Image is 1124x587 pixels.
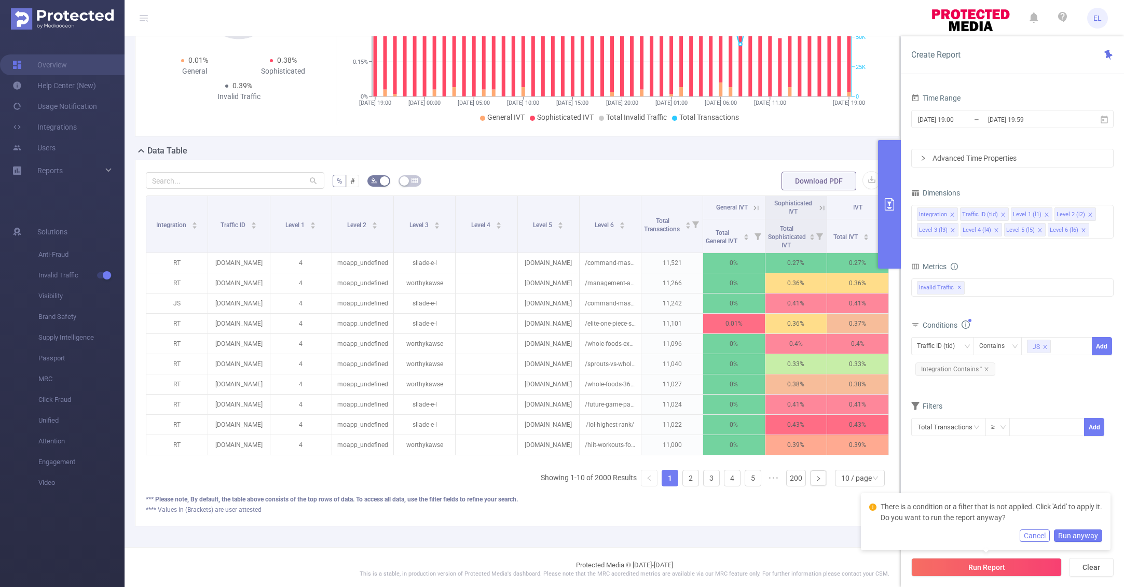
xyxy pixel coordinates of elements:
div: Invalid Traffic [195,91,283,102]
i: icon: caret-down [434,225,440,228]
p: [DOMAIN_NAME] [208,253,269,273]
p: worthykawse [394,334,455,354]
p: [DOMAIN_NAME] [208,435,269,455]
img: Protected Media [11,8,114,30]
span: Level 1 [285,221,306,229]
tspan: 0 [856,93,859,100]
i: icon: close [1000,212,1006,218]
i: icon: caret-down [810,236,815,239]
i: icon: right [815,476,821,482]
p: 0.43% [827,415,888,435]
button: Run Report [911,558,1062,577]
div: JS [1033,340,1040,354]
p: 0.4% [765,334,827,354]
span: % [337,177,342,185]
tspan: [DATE] 00:00 [408,100,441,106]
p: 0.36% [765,314,827,333]
p: 11,024 [641,395,703,414]
p: 11,521 [641,253,703,273]
div: Level 2 (l2) [1057,208,1085,221]
span: Integration [156,221,188,229]
li: 2 [682,470,699,486]
p: 4 [270,293,332,313]
p: 0.41% [765,293,827,313]
p: [DOMAIN_NAME] [208,354,269,374]
i: icon: info-circle [951,263,958,270]
p: 4 [270,395,332,414]
span: Reports [37,166,63,175]
span: Unified [38,410,125,431]
li: 5 [745,470,761,486]
p: RT [146,415,208,435]
span: Dimensions [911,189,960,197]
i: icon: left [646,475,652,481]
i: icon: caret-down [863,236,869,239]
i: icon: caret-down [496,225,501,228]
span: Attention [38,431,125,452]
li: 3 [703,470,720,486]
div: ≥ [991,418,1002,436]
div: Sort [372,220,378,227]
p: 0% [703,395,764,414]
p: RT [146,253,208,273]
span: Anti-Fraud [38,244,125,265]
p: /hiit-workouts-for-couples/ [580,435,641,455]
p: 0% [703,415,764,435]
span: Invalid Traffic [38,265,125,286]
p: worthykawse [394,354,455,374]
i: Filter menu [812,219,827,253]
p: 0.39% [827,435,888,455]
i: icon: caret-down [310,225,316,228]
i: icon: caret-down [743,236,749,239]
li: Showing 1-10 of 2000 Results [541,470,637,486]
span: Invalid Traffic [917,281,965,295]
span: Level 2 [347,221,368,229]
span: Conditions [923,321,970,329]
div: Integration [919,208,947,221]
div: Sort [310,220,316,227]
tspan: 50K [856,34,866,41]
span: Time Range [911,94,961,102]
i: icon: close [1037,228,1043,234]
li: Level 1 (l1) [1011,207,1052,221]
p: 0% [703,354,764,374]
i: icon: caret-up [372,220,378,223]
span: Integration Contains '' [915,362,995,376]
span: Traffic ID [221,221,247,229]
span: Total Invalid Traffic [606,113,667,121]
div: Sort [863,232,869,239]
p: 4 [270,253,332,273]
span: Level 3 [409,221,430,229]
p: sllade-e-l [394,395,455,414]
i: icon: close [950,228,955,234]
div: Sort [496,220,502,227]
i: icon: exclamation-circle [869,504,876,511]
a: Integrations [12,117,77,137]
span: IVT [853,204,862,211]
a: 5 [745,470,761,486]
a: Usage Notification [12,96,97,117]
i: icon: right [920,155,926,161]
div: Traffic ID (tid) [962,208,998,221]
p: 0% [703,253,764,273]
i: icon: caret-up [434,220,440,223]
p: 0.38% [765,374,827,394]
i: icon: close [1044,212,1049,218]
p: moapp_undefined [332,334,393,354]
span: 0.38% [277,56,297,64]
i: icon: caret-down [620,225,625,228]
p: [DOMAIN_NAME] [518,334,579,354]
span: # [350,177,355,185]
span: Total General IVT [706,229,739,245]
tspan: [DATE] 01:00 [655,100,688,106]
p: 0% [703,273,764,293]
i: icon: info-circle [962,320,970,329]
tspan: [DATE] 11:00 [754,100,786,106]
li: Integration [917,207,958,221]
div: Sort [557,220,564,227]
p: 11,101 [641,314,703,333]
i: icon: close [1081,228,1086,234]
i: icon: caret-down [685,225,691,228]
p: sllade-e-l [394,253,455,273]
span: General IVT [487,113,525,121]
